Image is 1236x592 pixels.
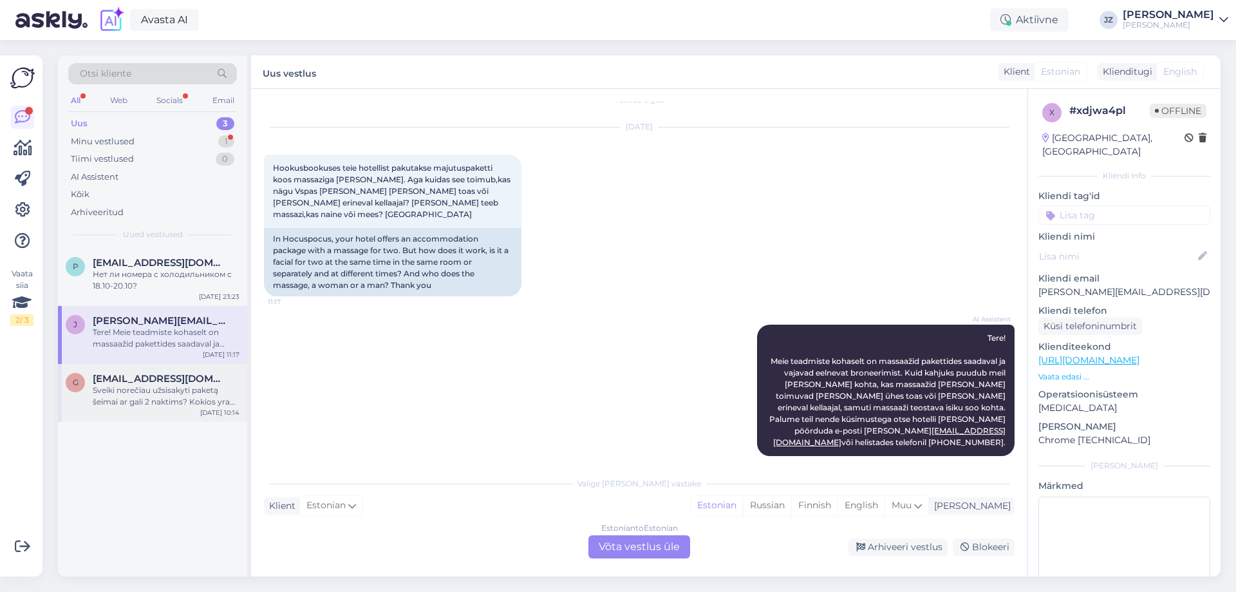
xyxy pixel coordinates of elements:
div: Kõik [71,188,89,201]
div: Socials [154,92,185,109]
span: Hookusbookuses teie hotellist pakutakse majutuspaketti koos massaziga [PERSON_NAME]. Aga kuidas s... [273,163,512,219]
span: Uued vestlused [123,229,183,240]
div: Arhiveeri vestlus [848,539,948,556]
span: AI Assistent [962,314,1011,324]
div: 3 [216,117,234,130]
div: Minu vestlused [71,135,135,148]
span: English [1163,65,1197,79]
div: Estonian [691,496,743,515]
input: Lisa nimi [1039,249,1195,263]
div: Tere! Meie teadmiste kohaselt on massaažid pakettides saadaval ja vajavad eelnevat broneerimist. ... [93,327,239,350]
a: Avasta AI [130,9,199,31]
input: Lisa tag [1038,205,1210,225]
span: gabijablvt@gmail.com [93,373,227,385]
div: 2 / 3 [10,314,33,326]
div: [PERSON_NAME] [929,499,1011,513]
p: Märkmed [1038,479,1210,493]
div: Email [210,92,237,109]
div: Klienditugi [1098,65,1152,79]
div: [PERSON_NAME] [1123,20,1214,30]
div: Blokeeri [953,539,1015,556]
span: Offline [1150,104,1206,118]
span: p [73,262,79,271]
div: Uus [71,117,88,130]
div: Valige [PERSON_NAME] vastake [264,478,1015,490]
p: [PERSON_NAME] [1038,420,1210,434]
p: Kliendi nimi [1038,230,1210,243]
span: 11:17 [962,457,1011,466]
span: Otsi kliente [80,67,131,81]
span: Muu [892,499,912,511]
div: Küsi telefoninumbrit [1038,318,1142,335]
span: g [73,377,79,387]
div: Aktiivne [990,8,1069,32]
div: English [838,496,885,515]
div: 0 [216,153,234,166]
div: Klient [998,65,1030,79]
div: AI Assistent [71,171,118,184]
p: Operatsioonisüsteem [1038,388,1210,401]
span: jevgeni.zerel@mail.ee [93,315,227,327]
div: [PERSON_NAME] [1123,10,1214,20]
div: [PERSON_NAME] [1038,460,1210,472]
div: Klient [264,499,295,513]
p: [PERSON_NAME][EMAIL_ADDRESS][DOMAIN_NAME] [1038,285,1210,299]
a: [PERSON_NAME][PERSON_NAME] [1123,10,1228,30]
label: Uus vestlus [263,63,316,81]
div: # xdjwa4pl [1069,103,1150,119]
div: 1 [218,135,234,148]
div: [DATE] [264,121,1015,133]
p: Kliendi tag'id [1038,189,1210,203]
div: Finnish [791,496,838,515]
a: [URL][DOMAIN_NAME] [1038,354,1139,366]
div: Web [108,92,130,109]
div: [DATE] 10:14 [200,408,239,417]
div: Võta vestlus üle [588,535,690,559]
div: [DATE] 23:23 [199,292,239,301]
span: Estonian [1041,65,1080,79]
span: Estonian [306,499,346,513]
div: Vaata siia [10,268,33,326]
img: explore-ai [98,6,125,33]
div: Tiimi vestlused [71,153,134,166]
span: j [73,320,77,329]
p: Vaata edasi ... [1038,371,1210,383]
div: Нет ли номера с холодильником с 18.10-20.10? [93,269,239,292]
div: Arhiveeritud [71,206,124,219]
div: Kliendi info [1038,170,1210,182]
div: Sveiki norečiau užsisakyti paketą šeimai ar gali 2 naktims? Kokios yra datos spalio men? [93,385,239,408]
span: x [1049,108,1054,117]
div: Estonian to Estonian [601,522,678,534]
div: All [68,92,83,109]
div: In Hocuspocus, your hotel offers an accommodation package with a massage for two. But how does it... [264,228,521,296]
img: Askly Logo [10,66,35,90]
p: Kliendi telefon [1038,304,1210,318]
div: [DATE] 11:17 [203,350,239,359]
span: pompuska@inbox.lv [93,257,227,269]
p: Kliendi email [1038,272,1210,285]
div: [GEOGRAPHIC_DATA], [GEOGRAPHIC_DATA] [1042,131,1184,158]
div: Russian [743,496,791,515]
p: [MEDICAL_DATA] [1038,401,1210,415]
p: Chrome [TECHNICAL_ID] [1038,434,1210,447]
div: JZ [1100,11,1118,29]
p: Klienditeekond [1038,340,1210,354]
span: 11:17 [268,297,316,307]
